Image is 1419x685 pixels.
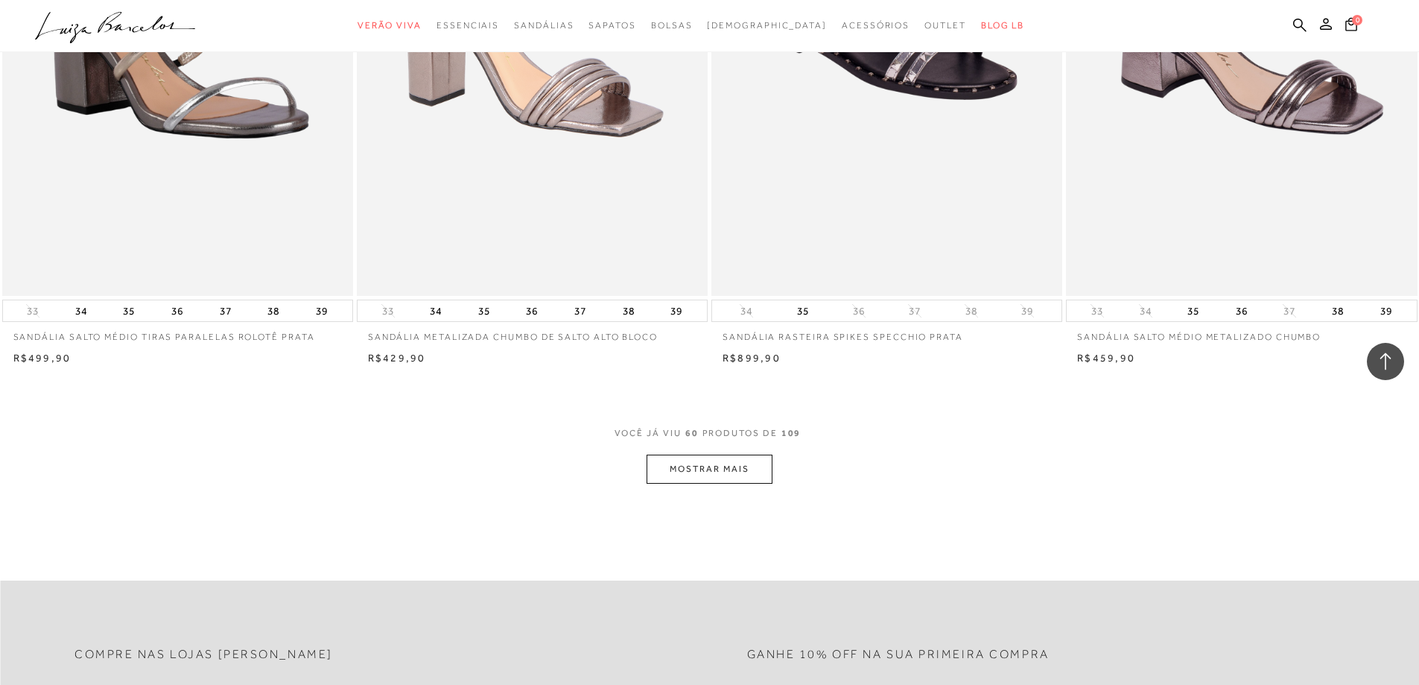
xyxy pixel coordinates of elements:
[437,12,499,40] a: categoryNavScreenReaderText
[167,300,188,321] button: 36
[981,20,1024,31] span: BLOG LB
[1341,16,1362,37] button: 0
[924,20,966,31] span: Outlet
[514,20,574,31] span: Sandálias
[474,300,495,321] button: 35
[588,20,635,31] span: Sapatos
[1327,300,1348,321] button: 38
[74,648,333,662] h2: Compre nas lojas [PERSON_NAME]
[647,455,772,484] button: MOSTRAR MAIS
[2,322,353,344] a: SANDÁLIA SALTO MÉDIO TIRAS PARALELAS ROLOTÊ PRATA
[118,300,139,321] button: 35
[848,304,869,318] button: 36
[1066,322,1417,344] a: SANDÁLIA SALTO MÉDIO METALIZADO CHUMBO
[357,322,708,344] a: SANDÁLIA METALIZADA CHUMBO DE SALTO ALTO BLOCO
[13,352,72,364] span: R$499,90
[747,648,1050,662] h2: Ganhe 10% off na sua primeira compra
[707,12,827,40] a: noSubCategoriesText
[651,20,693,31] span: Bolsas
[1017,304,1038,318] button: 39
[651,12,693,40] a: categoryNavScreenReaderText
[723,352,781,364] span: R$899,90
[378,304,399,318] button: 33
[961,304,982,318] button: 38
[521,300,542,321] button: 36
[793,300,813,321] button: 35
[702,427,778,440] span: PRODUTOS DE
[263,300,284,321] button: 38
[1077,352,1135,364] span: R$459,90
[707,20,827,31] span: [DEMOGRAPHIC_DATA]
[904,304,925,318] button: 37
[685,427,699,455] span: 60
[311,300,332,321] button: 39
[781,427,801,455] span: 109
[425,300,446,321] button: 34
[358,12,422,40] a: categoryNavScreenReaderText
[981,12,1024,40] a: BLOG LB
[1135,304,1156,318] button: 34
[924,12,966,40] a: categoryNavScreenReaderText
[842,20,910,31] span: Acessórios
[1352,15,1362,25] span: 0
[1279,304,1300,318] button: 37
[1087,304,1108,318] button: 33
[842,12,910,40] a: categoryNavScreenReaderText
[437,20,499,31] span: Essenciais
[666,300,687,321] button: 39
[736,304,757,318] button: 34
[215,300,236,321] button: 37
[615,427,682,440] span: VOCê JÁ VIU
[711,322,1062,344] a: SANDÁLIA RASTEIRA SPIKES SPECCHIO PRATA
[514,12,574,40] a: categoryNavScreenReaderText
[22,304,43,318] button: 33
[1183,300,1204,321] button: 35
[1231,300,1252,321] button: 36
[1376,300,1397,321] button: 39
[618,300,639,321] button: 38
[570,300,591,321] button: 37
[71,300,92,321] button: 34
[588,12,635,40] a: categoryNavScreenReaderText
[368,352,426,364] span: R$429,90
[358,20,422,31] span: Verão Viva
